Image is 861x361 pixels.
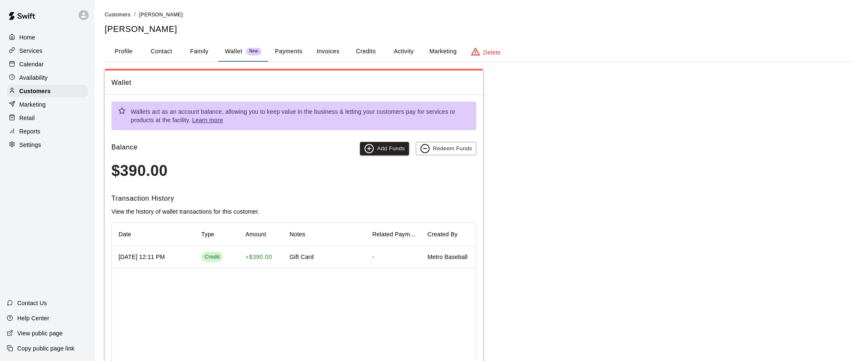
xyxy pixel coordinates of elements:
[19,100,46,109] p: Marketing
[347,42,385,62] button: Credits
[246,222,266,246] div: Amount
[201,222,214,246] div: Type
[111,77,476,88] span: Wallet
[19,114,35,122] p: Retail
[19,47,42,55] p: Services
[19,141,41,149] p: Settings
[111,193,476,204] h6: Transaction History
[17,314,49,322] p: Help Center
[309,42,347,62] button: Invoices
[105,42,143,62] button: Profile
[7,58,88,71] a: Calendar
[17,329,63,337] p: View public page
[385,42,423,62] button: Activity
[119,222,131,246] div: Date
[421,222,476,246] div: Created By
[105,12,131,18] span: Customers
[19,60,44,68] p: Calendar
[19,127,40,136] p: Reports
[225,47,243,56] p: Wallet
[7,71,88,84] a: Availability
[105,11,131,18] a: Customers
[17,344,74,353] p: Copy public page link
[111,162,476,180] h3: $390.00
[7,112,88,124] a: Retail
[19,73,48,82] p: Availability
[105,42,851,62] div: basic tabs example
[372,222,418,246] div: Related Payment ID
[360,142,409,155] button: Add Funds
[7,31,88,44] a: Home
[483,48,501,57] p: Delete
[192,117,223,123] a: Learn more
[111,142,137,155] h6: Balance
[239,222,283,246] div: Amount
[205,253,220,261] div: Credit
[246,253,272,262] p: + $390.00
[131,104,470,128] div: Wallets act as an account balance, allowing you to keep value in the business & letting your cust...
[112,222,195,246] div: Date
[366,246,421,268] div: -
[268,42,309,62] button: Payments
[19,33,35,42] p: Home
[428,222,458,246] div: Created By
[428,253,467,261] span: Metro Baseball
[7,125,88,138] a: Reports
[246,49,261,54] span: New
[366,222,421,246] div: Related Payment ID
[134,10,136,19] li: /
[290,253,314,261] div: Gift Card
[119,253,165,261] div: Sep 18, 2025 12:11 PM
[195,222,239,246] div: Type
[7,98,88,111] a: Marketing
[7,139,88,151] a: Settings
[139,12,183,18] span: [PERSON_NAME]
[283,222,366,246] div: Notes
[143,42,180,62] button: Contact
[7,44,88,57] a: Services
[17,299,47,307] p: Contact Us
[180,42,218,62] button: Family
[416,142,476,155] button: Redeem Funds
[423,42,463,62] button: Marketing
[290,222,305,246] div: Notes
[105,10,851,19] nav: breadcrumb
[7,85,88,97] a: Customers
[19,87,50,95] p: Customers
[105,24,851,35] h5: [PERSON_NAME]
[111,207,476,216] p: View the history of wallet transactions for this customer.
